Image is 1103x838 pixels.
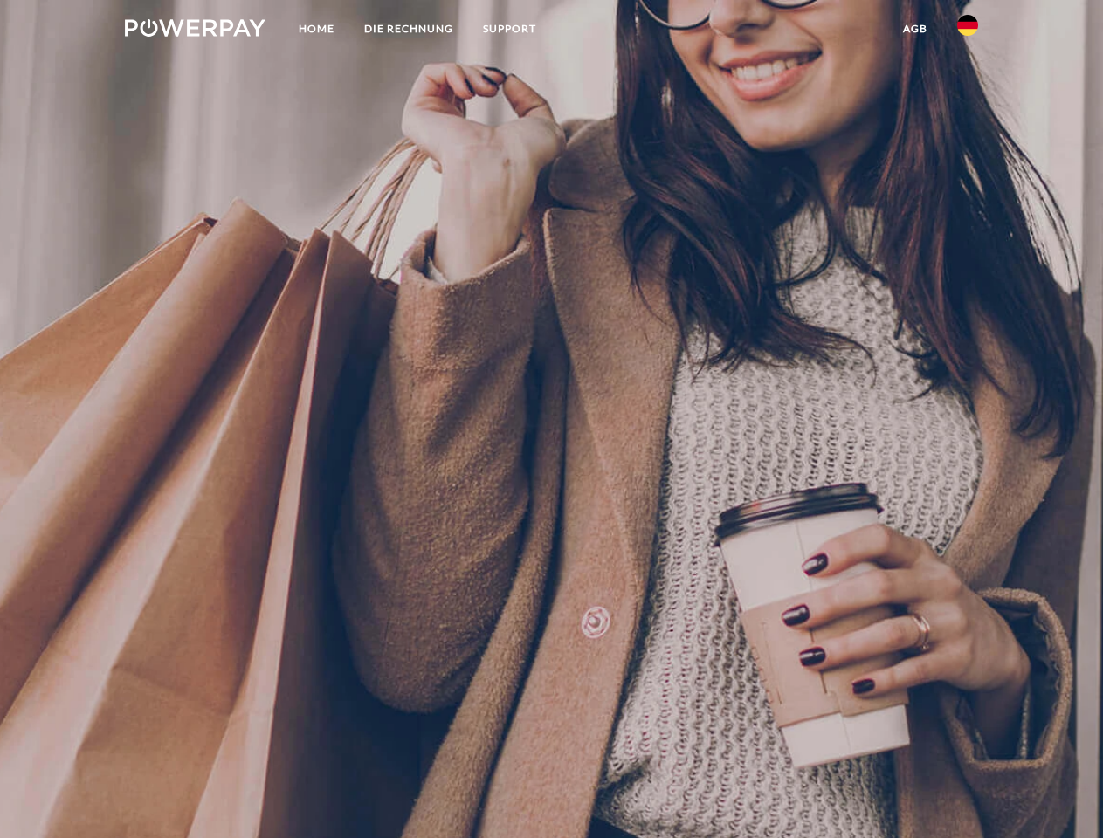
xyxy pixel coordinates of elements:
[468,13,551,45] a: SUPPORT
[125,19,265,37] img: logo-powerpay-white.svg
[957,15,978,36] img: de
[349,13,468,45] a: DIE RECHNUNG
[888,13,942,45] a: agb
[284,13,349,45] a: Home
